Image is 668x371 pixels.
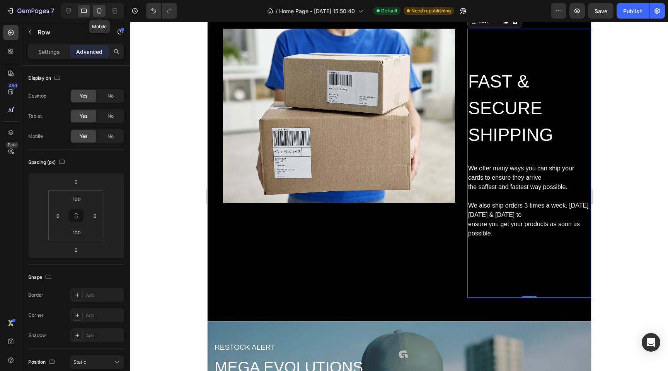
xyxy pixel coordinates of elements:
span: Static [73,359,86,365]
input: 100px [69,193,84,205]
p: Advanced [76,48,102,56]
div: Add... [86,312,122,319]
span: Save [595,8,607,14]
div: Desktop [28,93,46,100]
span: Yes [80,93,87,100]
div: Shadow [28,332,46,339]
span: Yes [80,113,87,120]
p: RESTOCK ALERT [7,321,168,331]
span: No [107,133,114,140]
input: 0 [68,244,84,256]
p: We also ship orders 3 times a week. [DATE] [DATE] & [DATE] to [261,179,383,198]
div: Spacing (px) [28,157,66,168]
input: 0 [68,176,84,187]
input: 0px [52,210,64,222]
button: 7 [3,3,58,19]
div: Mobile [28,133,43,140]
span: Home Page - [DATE] 15:50:40 [279,7,355,15]
div: Open Intercom Messenger [642,333,660,352]
p: ensure you get your products as soon as possible. [261,198,383,216]
span: No [107,113,114,120]
span: No [107,93,114,100]
div: Undo/Redo [146,3,177,19]
div: Corner [28,312,44,319]
iframe: Design area [208,22,591,371]
input: 100px [69,227,84,238]
div: Beta [6,142,19,148]
span: / [276,7,278,15]
div: Publish [623,7,642,15]
p: We offer many ways you can ship your cards to ensure they arrive [261,142,383,161]
div: Add... [86,292,122,299]
button: Static [70,355,124,369]
input: auto [108,210,120,222]
input: 0px [89,210,101,222]
div: Add... [86,332,122,339]
div: Display on [28,73,62,84]
p: Settings [38,48,60,56]
button: Save [588,3,613,19]
div: Border [28,292,43,299]
input: auto [32,210,44,222]
p: 7 [51,6,54,15]
span: Need republishing [411,7,451,14]
h2: FAST & SECURE SHIPPING [260,46,383,127]
div: 450 [7,82,19,89]
span: Default [381,7,397,14]
div: Shape [28,272,53,283]
button: Publish [617,3,649,19]
span: Yes [80,133,87,140]
div: Tablet [28,113,42,120]
p: Row [37,27,103,37]
p: the saffest and fastest way possible. [261,161,383,170]
div: Position [28,357,56,368]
